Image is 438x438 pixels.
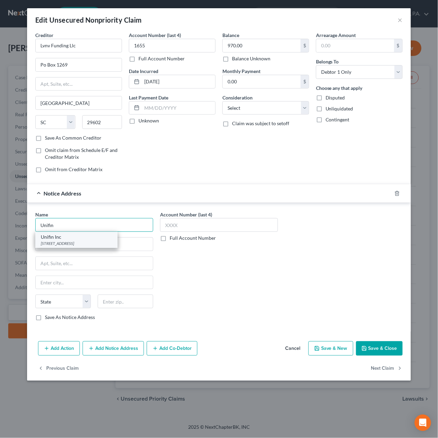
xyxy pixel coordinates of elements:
span: Claim was subject to setoff [232,120,289,126]
label: Monthly Payment [222,68,260,75]
input: Enter city... [36,276,153,289]
input: Search by name... [35,218,153,232]
label: Choose any that apply [316,84,363,92]
div: $ [301,39,309,52]
button: Add Co-Debtor [147,341,197,356]
button: Next Claim [371,361,403,376]
input: XXXX [129,39,216,52]
label: Save As Common Creditor [45,134,101,141]
input: Search creditor by name... [35,39,122,52]
span: Disputed [326,95,345,100]
input: MM/DD/YYYY [142,102,215,115]
button: Save & New [308,341,353,356]
button: Save & Close [356,341,403,356]
input: XXXX [160,218,278,232]
label: Full Account Number [170,235,216,241]
label: Save As Notice Address [45,314,95,321]
button: Cancel [280,342,306,356]
span: Name [35,212,48,217]
span: Creditor [35,32,53,38]
div: $ [301,75,309,88]
div: Open Intercom Messenger [415,415,431,431]
label: Account Number (last 4) [129,32,181,39]
span: Belongs To [316,59,339,64]
button: Add Action [38,341,80,356]
label: Unknown [138,117,159,124]
div: $ [394,39,402,52]
span: Omit from Creditor Matrix [45,166,102,172]
label: Full Account Number [138,55,185,62]
span: Notice Address [44,190,81,197]
input: 0.00 [223,75,301,88]
input: Enter city... [36,96,122,109]
label: Consideration [222,94,253,101]
label: Balance [222,32,239,39]
label: Last Payment Date [129,94,168,101]
input: Apt, Suite, etc... [36,257,153,270]
label: Date Incurred [129,68,158,75]
input: Apt, Suite, etc... [36,78,122,91]
button: Previous Claim [38,361,79,376]
div: Unifin Inc [41,234,112,240]
div: [STREET_ADDRESS] [41,240,112,246]
span: Omit claim from Schedule E/F and Creditor Matrix [45,147,118,160]
label: Account Number (last 4) [160,211,212,218]
label: Balance Unknown [232,55,270,62]
input: Enter address... [36,58,122,71]
input: 0.00 [316,39,394,52]
label: Arrearage Amount [316,32,356,39]
button: Add Notice Address [83,341,144,356]
button: × [398,16,403,24]
input: Enter zip... [82,115,122,129]
div: Edit Unsecured Nonpriority Claim [35,15,142,25]
span: Unliquidated [326,106,353,111]
input: 0.00 [223,39,301,52]
span: Contingent [326,117,350,122]
input: MM/DD/YYYY [142,75,215,88]
input: Enter zip.. [98,295,153,308]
